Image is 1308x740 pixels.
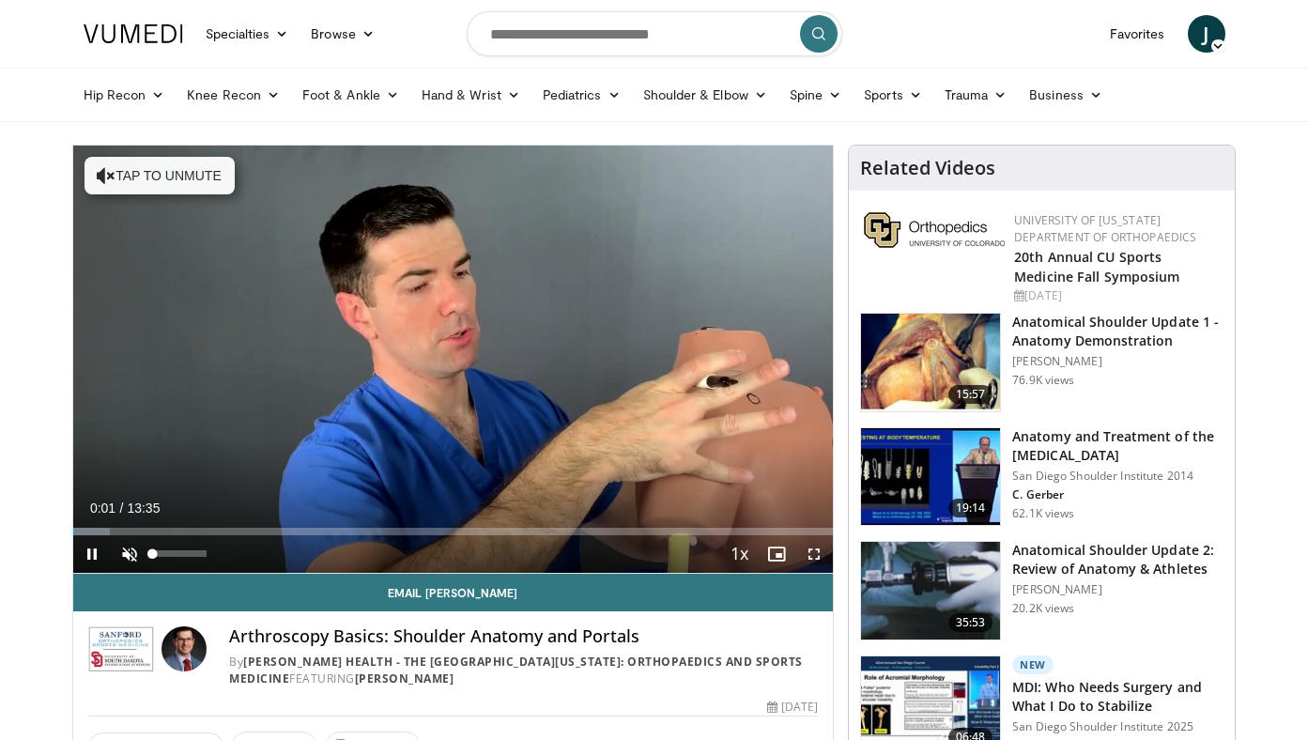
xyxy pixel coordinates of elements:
[1012,719,1223,734] p: San Diego Shoulder Institute 2025
[410,76,531,114] a: Hand & Wrist
[860,427,1223,527] a: 19:14 Anatomy and Treatment of the [MEDICAL_DATA] San Diego Shoulder Institute 2014 C. Gerber 62....
[90,501,115,516] span: 0:01
[1014,248,1179,285] a: 20th Annual CU Sports Medicine Fall Symposium
[933,76,1019,114] a: Trauma
[120,501,124,516] span: /
[176,76,291,114] a: Knee Recon
[767,699,818,716] div: [DATE]
[860,157,995,179] h4: Related Videos
[1012,373,1074,388] p: 76.9K views
[1014,212,1196,245] a: University of [US_STATE] Department of Orthopaedics
[73,528,834,535] div: Progress Bar
[291,76,410,114] a: Foot & Ankle
[864,212,1005,248] img: 355603a8-37da-49b6-856f-e00d7e9307d3.png.150x105_q85_autocrop_double_scale_upscale_version-0.2.png
[1012,487,1223,502] p: C. Gerber
[85,157,235,194] button: Tap to unmute
[948,613,993,632] span: 35:53
[127,501,160,516] span: 13:35
[861,314,1000,411] img: laj_3.png.150x105_q85_crop-smart_upscale.jpg
[300,15,386,53] a: Browse
[1012,427,1223,465] h3: Anatomy and Treatment of the [MEDICAL_DATA]
[1012,601,1074,616] p: 20.2K views
[1099,15,1177,53] a: Favorites
[229,626,818,647] h4: Arthroscopy Basics: Shoulder Anatomy and Portals
[1018,76,1114,114] a: Business
[860,541,1223,640] a: 35:53 Anatomical Shoulder Update 2: Review of Anatomy & Athletes [PERSON_NAME] 20.2K views
[467,11,842,56] input: Search topics, interventions
[229,654,803,686] a: [PERSON_NAME] Health - The [GEOGRAPHIC_DATA][US_STATE]: Orthopaedics and Sports Medicine
[72,76,177,114] a: Hip Recon
[88,626,155,671] img: Sanford Health - The University of South Dakota School of Medicine: Orthopaedics and Sports Medicine
[111,535,148,573] button: Unmute
[1012,655,1054,674] p: New
[229,654,818,687] div: By FEATURING
[1012,582,1223,597] p: [PERSON_NAME]
[1012,469,1223,484] p: San Diego Shoulder Institute 2014
[1012,354,1223,369] p: [PERSON_NAME]
[355,671,454,686] a: [PERSON_NAME]
[194,15,300,53] a: Specialties
[720,535,758,573] button: Playback Rate
[632,76,778,114] a: Shoulder & Elbow
[73,574,834,611] a: Email [PERSON_NAME]
[853,76,933,114] a: Sports
[153,550,207,557] div: Volume Level
[1012,313,1223,350] h3: Anatomical Shoulder Update 1 - Anatomy Demonstration
[861,542,1000,640] img: 49076_0000_3.png.150x105_q85_crop-smart_upscale.jpg
[73,535,111,573] button: Pause
[861,428,1000,526] img: 58008271-3059-4eea-87a5-8726eb53a503.150x105_q85_crop-smart_upscale.jpg
[162,626,207,671] img: Avatar
[948,499,993,517] span: 19:14
[948,385,993,404] span: 15:57
[1012,541,1223,578] h3: Anatomical Shoulder Update 2: Review of Anatomy & Athletes
[758,535,795,573] button: Enable picture-in-picture mode
[1012,506,1074,521] p: 62.1K views
[531,76,632,114] a: Pediatrics
[1188,15,1225,53] a: J
[795,535,833,573] button: Fullscreen
[1012,678,1223,716] h3: MDI: Who Needs Surgery and What I Do to Stabilize
[1014,287,1220,304] div: [DATE]
[73,146,834,574] video-js: Video Player
[778,76,853,114] a: Spine
[84,24,183,43] img: VuMedi Logo
[860,313,1223,412] a: 15:57 Anatomical Shoulder Update 1 - Anatomy Demonstration [PERSON_NAME] 76.9K views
